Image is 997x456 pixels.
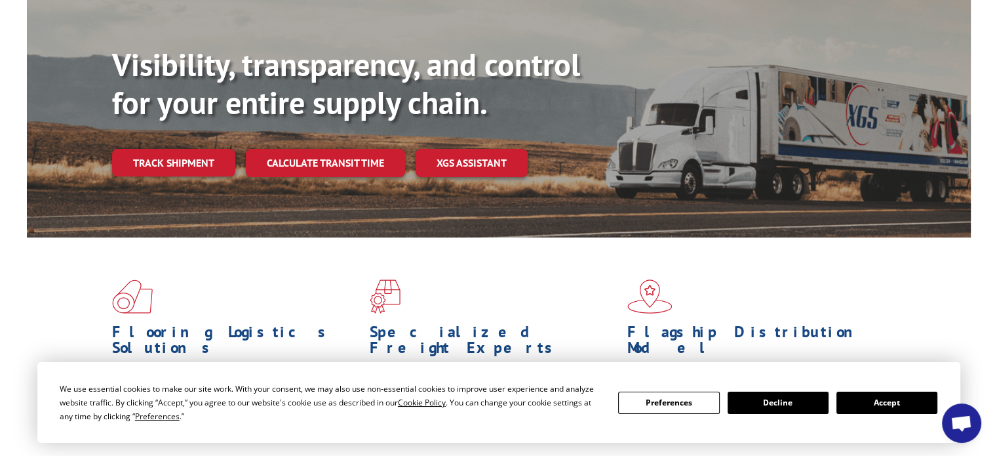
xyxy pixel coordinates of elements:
[112,44,580,123] b: Visibility, transparency, and control for your entire supply chain.
[942,404,981,443] div: Open chat
[112,280,153,314] img: xgs-icon-total-supply-chain-intelligence-red
[112,324,360,362] h1: Flooring Logistics Solutions
[836,392,937,414] button: Accept
[246,149,405,177] a: Calculate transit time
[112,149,235,176] a: Track shipment
[627,324,875,362] h1: Flagship Distribution Model
[618,392,719,414] button: Preferences
[370,280,401,314] img: xgs-icon-focused-on-flooring-red
[627,280,673,314] img: xgs-icon-flagship-distribution-model-red
[135,411,180,422] span: Preferences
[370,324,617,362] h1: Specialized Freight Experts
[60,382,602,423] div: We use essential cookies to make our site work. With your consent, we may also use non-essential ...
[416,149,528,177] a: XGS ASSISTANT
[728,392,829,414] button: Decline
[37,362,960,443] div: Cookie Consent Prompt
[398,397,446,408] span: Cookie Policy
